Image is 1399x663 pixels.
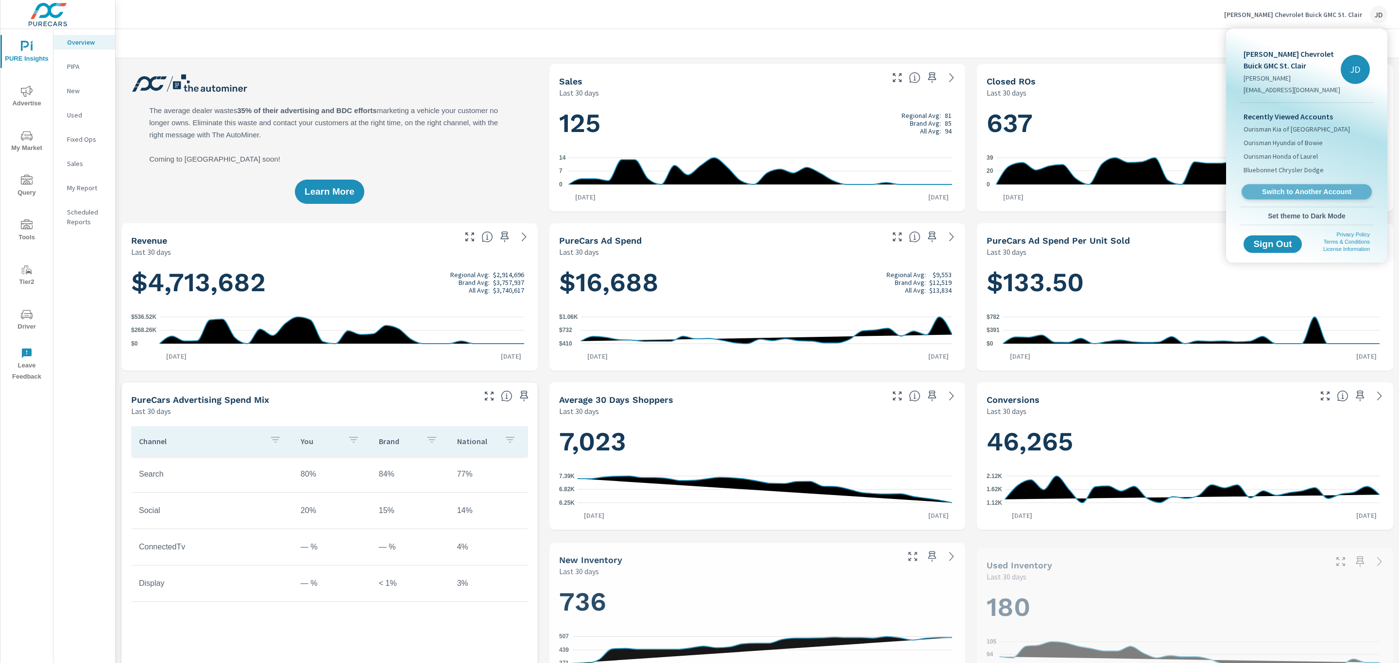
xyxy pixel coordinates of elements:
[1247,187,1366,197] span: Switch to Another Account
[1240,207,1374,225] button: Set theme to Dark Mode
[1244,138,1323,148] span: Ourisman Hyundai of Bowie
[1244,85,1341,95] p: [EMAIL_ADDRESS][DOMAIN_NAME]
[1244,235,1302,253] button: Sign Out
[1244,124,1350,134] span: Ourisman Kia of [GEOGRAPHIC_DATA]
[1337,232,1370,237] a: Privacy Policy
[1242,184,1372,199] a: Switch to Another Account
[1251,240,1294,249] span: Sign Out
[1244,165,1324,175] span: Bluebonnet Chrysler Dodge
[1244,212,1370,220] span: Set theme to Dark Mode
[1324,239,1370,245] a: Terms & Conditions
[1323,246,1370,252] a: License Information
[1341,55,1370,84] div: JD
[1244,151,1318,161] span: Ourisman Honda of Laurel
[1244,73,1341,83] p: [PERSON_NAME]
[1244,111,1370,122] p: Recently Viewed Accounts
[1244,48,1341,71] p: [PERSON_NAME] Chevrolet Buick GMC St. Clair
